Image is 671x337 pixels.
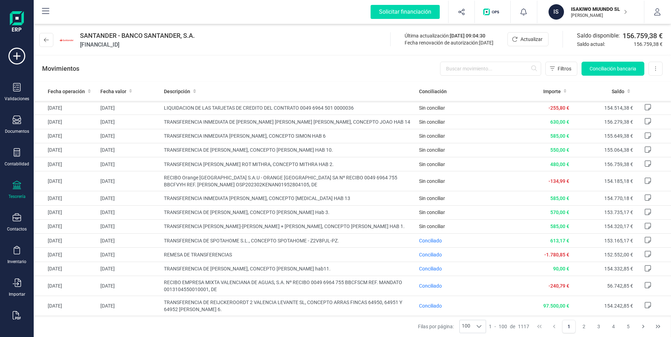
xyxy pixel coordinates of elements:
[164,209,413,216] span: TRANSFERENCIA DE [PERSON_NAME], CONCEPTO [PERSON_NAME] Hab 3.
[572,143,636,157] td: 155.064,38 €
[577,41,631,48] span: Saldo actual:
[34,219,98,233] td: [DATE]
[48,88,85,95] span: Fecha operación
[558,65,571,72] span: Filtros
[98,129,161,143] td: [DATE]
[543,303,569,309] span: 97.500,00 €
[510,323,515,330] span: de
[577,320,591,333] button: Page 2
[479,1,506,23] button: Logo de OPS
[544,252,569,257] span: -1.780,85 €
[550,238,569,243] span: 613,17 €
[499,323,507,330] span: 100
[34,157,98,171] td: [DATE]
[518,323,529,330] span: 1117
[572,276,636,296] td: 56.742,85 €
[582,62,644,76] button: Conciliación bancaria
[34,316,98,336] td: [DATE]
[164,88,190,95] span: Descripción
[489,323,529,330] div: -
[100,88,126,95] span: Fecha valor
[98,101,161,115] td: [DATE]
[419,195,445,201] span: Sin conciliar
[98,296,161,316] td: [DATE]
[572,262,636,276] td: 154.332,85 €
[164,251,413,258] span: REMESA DE TRANSFERENCIAS
[543,88,561,95] span: Importe
[550,195,569,201] span: 585,00 €
[460,320,472,333] span: 100
[98,157,161,171] td: [DATE]
[34,296,98,316] td: [DATE]
[164,174,413,188] span: RECIBO Orange [GEOGRAPHIC_DATA] S.A.U - ORANGE [GEOGRAPHIC_DATA] SA Nº RECIBO 0049 6964 755 BBCFV...
[7,259,26,264] div: Inventario
[549,105,569,111] span: -255,80 €
[419,252,442,257] span: Conciliado
[607,320,620,333] button: Page 4
[5,129,29,134] div: Documentos
[545,62,577,76] button: Filtros
[562,320,576,333] button: Page 1
[34,101,98,115] td: [DATE]
[550,147,569,153] span: 550,00 €
[450,33,485,39] span: [DATE] 09:04:30
[572,248,636,262] td: 152.552,00 €
[440,62,541,76] input: Buscar movimiento...
[164,279,413,293] span: RECIBO EMPRESA MIXTA VALENCIANA DE AGUAS, S.A. Nº RECIBO 0049 6964 755 BBCFSCM REF. MANDATO 00131...
[507,32,549,46] button: Actualizar
[572,219,636,233] td: 154.320,17 €
[590,65,636,72] span: Conciliación bancaria
[98,219,161,233] td: [DATE]
[98,248,161,262] td: [DATE]
[572,157,636,171] td: 156.759,38 €
[550,161,569,167] span: 480,00 €
[419,209,445,215] span: Sin conciliar
[419,105,445,111] span: Sin conciliar
[98,234,161,248] td: [DATE]
[98,276,161,296] td: [DATE]
[623,31,663,41] span: 156.759,38 €
[572,205,636,219] td: 153.735,17 €
[34,115,98,129] td: [DATE]
[419,303,442,309] span: Conciliado
[7,226,27,232] div: Contactos
[572,234,636,248] td: 153.165,17 €
[98,171,161,191] td: [DATE]
[419,238,442,243] span: Conciliado
[419,88,447,95] span: Conciliación
[405,39,493,46] div: Fecha renovación de autorización:
[577,32,620,40] span: Saldo disponible:
[637,320,650,333] button: Next Page
[547,320,561,333] button: Previous Page
[553,266,569,271] span: 90,00 €
[5,96,29,102] div: Validaciones
[572,101,636,115] td: 154.514,38 €
[572,115,636,129] td: 156.279,38 €
[164,265,413,272] span: TRANSFERENCIA DE [PERSON_NAME], CONCEPTO [PERSON_NAME] hab11.
[572,191,636,205] td: 154.770,18 €
[34,248,98,262] td: [DATE]
[419,119,445,125] span: Sin conciliar
[419,133,445,139] span: Sin conciliar
[520,36,543,43] span: Actualizar
[371,5,440,19] div: Solicitar financiación
[164,104,413,111] span: LIQUIDACION DE LAS TARJETAS DE CREDITO DEL CONTRATO 0049 6964 501 0000036
[362,1,448,23] button: Solicitar financiación
[98,115,161,129] td: [DATE]
[419,266,442,271] span: Conciliado
[164,237,413,244] span: TRANSFERENCIA DE SPOTAHOME S.L., CONCEPTO SPOTAHOME - Z2V8PJL-PZ.
[419,223,445,229] span: Sin conciliar
[612,88,624,95] span: Saldo
[419,283,442,289] span: Conciliado
[549,4,564,20] div: IS
[572,171,636,191] td: 154.185,18 €
[550,119,569,125] span: 630,00 €
[34,205,98,219] td: [DATE]
[550,133,569,139] span: 585,00 €
[549,178,569,184] span: -134,99 €
[550,223,569,229] span: 585,00 €
[550,209,569,215] span: 570,00 €
[34,234,98,248] td: [DATE]
[571,6,627,13] p: ISAKIWO MUUNDO SL
[8,194,26,199] div: Tesorería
